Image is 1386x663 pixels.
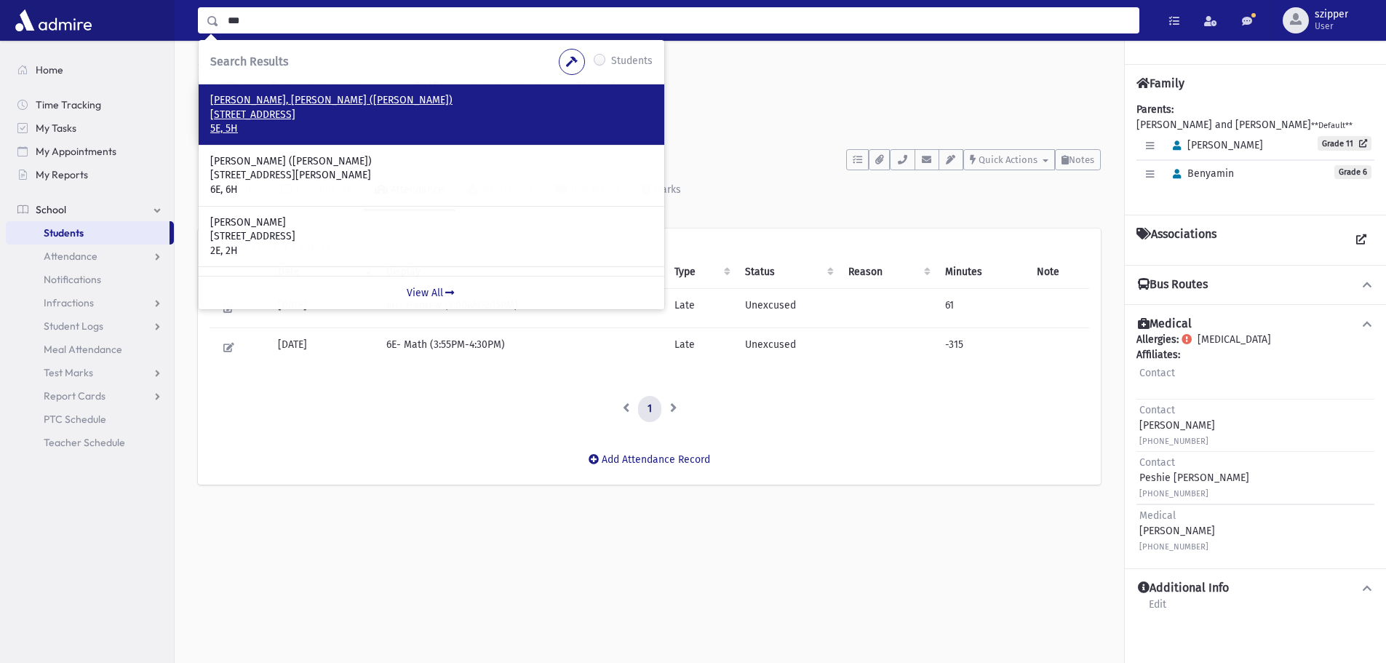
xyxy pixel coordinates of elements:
[1315,9,1348,20] span: szipper
[199,276,664,309] a: View All
[638,396,661,422] a: 1
[1136,333,1179,346] b: Allergies:
[6,361,174,384] a: Test Marks
[210,168,653,183] p: [STREET_ADDRESS][PERSON_NAME]
[210,215,653,258] a: [PERSON_NAME] [STREET_ADDRESS] 2E, 2H
[6,93,174,116] a: Time Tracking
[6,163,174,186] a: My Reports
[269,328,378,368] td: [DATE]
[1136,277,1374,293] button: Bus Routes
[1166,139,1263,151] span: [PERSON_NAME]
[6,198,174,221] a: School
[12,6,95,35] img: AdmirePro
[271,110,1101,124] h6: [STREET_ADDRESS][PERSON_NAME]
[210,122,653,136] p: 5E, 5H
[6,245,174,268] a: Attendance
[979,154,1037,165] span: Quick Actions
[44,226,84,239] span: Students
[219,7,1139,33] input: Search
[1139,456,1175,469] span: Contact
[36,122,76,135] span: My Tasks
[1136,581,1374,596] button: Additional Info
[1318,136,1371,151] a: Grade 11
[271,79,1101,104] h1: [PERSON_NAME] ([PERSON_NAME]) (6)
[36,98,101,111] span: Time Tracking
[1138,581,1229,596] h4: Additional Info
[1139,367,1175,379] span: Contact
[1334,165,1371,179] span: Grade 6
[1055,149,1101,170] button: Notes
[44,366,93,379] span: Test Marks
[6,140,174,163] a: My Appointments
[936,255,1028,289] th: Minutes
[1136,317,1374,332] button: Medical
[44,273,101,286] span: Notifications
[210,154,653,197] a: [PERSON_NAME] ([PERSON_NAME]) [STREET_ADDRESS][PERSON_NAME] 6E, 6H
[736,255,840,289] th: Status: activate to sort column ascending
[936,328,1028,368] td: -315
[1139,489,1208,499] small: [PHONE_NUMBER]
[1136,349,1180,361] b: Affiliates:
[666,255,736,289] th: Type: activate to sort column ascending
[210,154,653,169] p: [PERSON_NAME] ([PERSON_NAME])
[936,289,1028,328] td: 61
[6,58,174,82] a: Home
[1136,332,1374,557] div: [MEDICAL_DATA]
[1139,437,1208,446] small: [PHONE_NUMBER]
[650,183,681,196] div: Marks
[1069,154,1094,165] span: Notes
[210,244,653,258] p: 2E, 2H
[210,93,653,136] a: [PERSON_NAME], [PERSON_NAME] ([PERSON_NAME]) [STREET_ADDRESS] 5E, 5H
[1138,277,1208,293] h4: Bus Routes
[1139,404,1175,416] span: Contact
[198,60,250,72] a: Students
[1136,103,1174,116] b: Parents:
[44,436,125,449] span: Teacher Schedule
[1148,596,1167,622] a: Edit
[1138,317,1192,332] h4: Medical
[6,221,170,245] a: Students
[1136,76,1184,90] h4: Family
[44,319,103,333] span: Student Logs
[6,338,174,361] a: Meal Attendance
[6,268,174,291] a: Notifications
[36,145,116,158] span: My Appointments
[1315,20,1348,32] span: User
[736,328,840,368] td: Unexcused
[6,314,174,338] a: Student Logs
[6,384,174,408] a: Report Cards
[1028,255,1089,289] th: Note
[218,337,239,358] button: Edit
[44,296,94,309] span: Infractions
[1139,542,1208,552] small: [PHONE_NUMBER]
[1139,509,1176,522] span: Medical
[1348,227,1374,253] a: View all Associations
[44,413,106,426] span: PTC Schedule
[736,289,840,328] td: Unexcused
[44,343,122,356] span: Meal Attendance
[44,250,97,263] span: Attendance
[44,389,105,402] span: Report Cards
[378,328,666,368] td: 6E- Math (3:55PM-4:30PM)
[1136,102,1374,203] div: [PERSON_NAME] and [PERSON_NAME]
[36,203,66,216] span: School
[963,149,1055,170] button: Quick Actions
[6,408,174,431] a: PTC Schedule
[210,229,653,244] p: [STREET_ADDRESS]
[36,63,63,76] span: Home
[840,255,936,289] th: Reason: activate to sort column ascending
[1166,167,1234,180] span: Benyamin
[6,431,174,454] a: Teacher Schedule
[198,170,268,211] a: Activity
[1136,227,1216,253] h4: Associations
[198,58,250,79] nav: breadcrumb
[210,55,288,68] span: Search Results
[210,215,653,230] p: [PERSON_NAME]
[210,183,653,197] p: 6E, 6H
[1139,455,1249,501] div: Peshie [PERSON_NAME]
[579,447,720,473] button: Add Attendance Record
[1139,402,1215,448] div: [PERSON_NAME]
[611,53,653,71] label: Students
[6,291,174,314] a: Infractions
[666,328,736,368] td: Late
